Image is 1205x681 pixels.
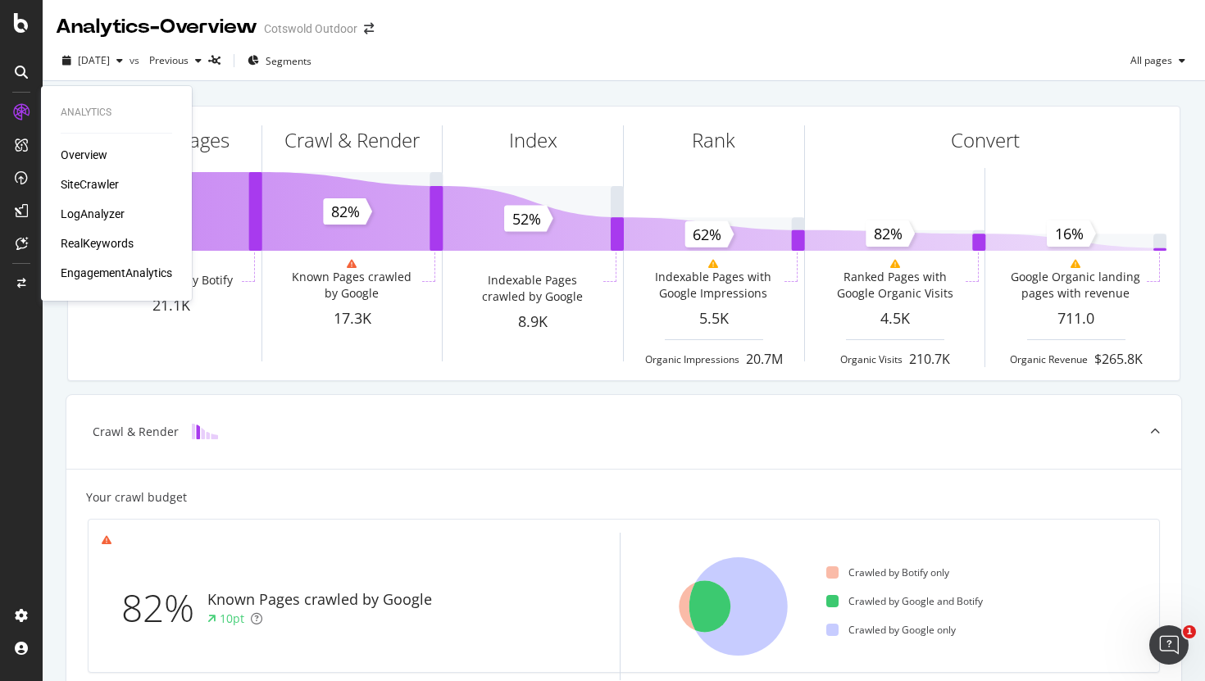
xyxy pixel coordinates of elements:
div: Organic Impressions [645,352,739,366]
div: Your crawl budget [86,489,187,506]
div: Crawl & Render [93,424,179,440]
span: All pages [1124,53,1172,67]
div: Crawl & Render [284,126,420,154]
iframe: Intercom live chat [1149,625,1189,665]
img: block-icon [192,424,218,439]
div: 82% [121,581,207,635]
div: Analytics [61,106,172,120]
button: All pages [1124,48,1192,74]
span: vs [130,53,143,67]
div: 5.5K [624,308,804,329]
span: 1 [1183,625,1196,638]
div: Pages crawled by Botify [103,272,233,288]
div: 20.7M [746,350,783,369]
a: LogAnalyzer [61,206,125,222]
div: 17.3K [262,308,443,329]
div: Crawled by Google only [826,623,956,637]
a: Overview [61,147,107,163]
div: arrow-right-arrow-left [364,23,374,34]
span: Segments [266,54,311,68]
div: 21.1K [81,295,261,316]
div: Index [509,126,557,154]
div: Cotswold Outdoor [264,20,357,37]
div: Indexable Pages crawled by Google [465,272,600,305]
div: 8.9K [443,311,623,333]
button: [DATE] [56,48,130,74]
a: RealKeywords [61,235,134,252]
span: 2025 Aug. 25th [78,53,110,67]
div: Analytics - Overview [56,13,257,41]
a: EngagementAnalytics [61,265,172,281]
div: Indexable Pages with Google Impressions [646,269,781,302]
span: Previous [143,53,189,67]
a: SiteCrawler [61,176,119,193]
div: Known Pages crawled by Google [284,269,420,302]
div: Crawled by Google and Botify [826,594,983,608]
button: Previous [143,48,208,74]
div: Crawled by Botify only [826,565,949,579]
div: Rank [692,126,735,154]
button: Segments [241,48,318,74]
div: Known Pages crawled by Google [207,589,432,611]
div: 10pt [220,611,244,627]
